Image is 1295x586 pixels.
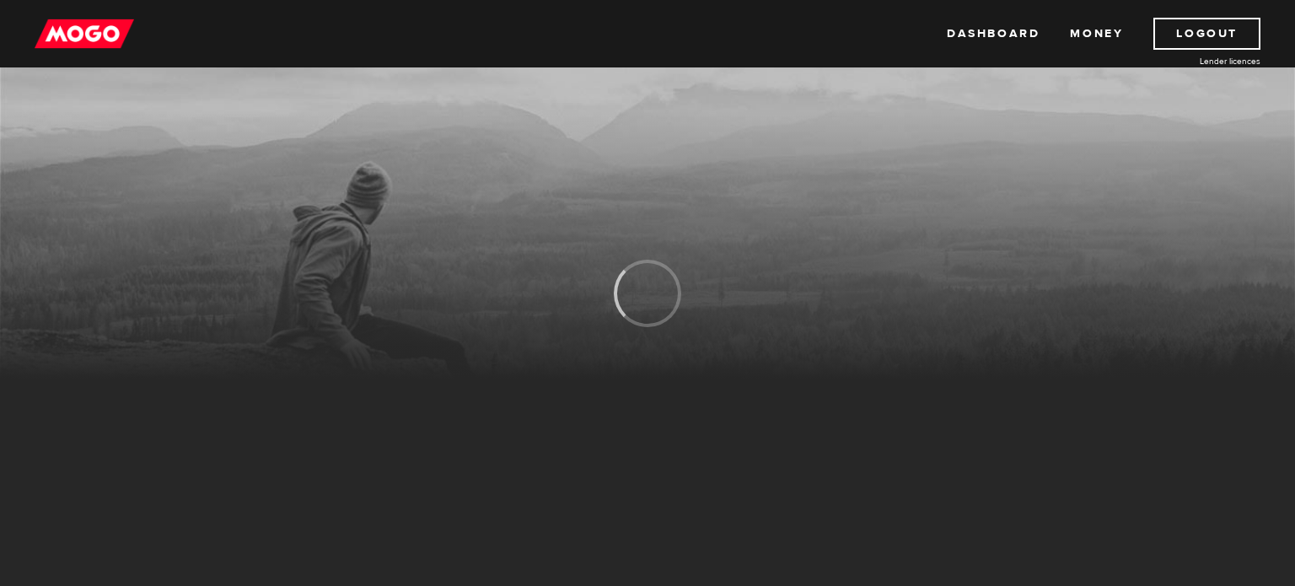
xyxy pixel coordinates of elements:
a: Lender licences [1134,55,1260,67]
a: View [721,352,789,376]
a: Dashboard [947,18,1040,50]
a: Money [1070,18,1123,50]
h3: Previous loan agreements [146,350,465,372]
img: mogo_logo-11ee424be714fa7cbb0f0f49df9e16ec.png [35,18,134,50]
h1: MogoMoney [121,196,1174,231]
h2: MogoMoney [146,517,789,552]
a: Logout [1153,18,1260,50]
